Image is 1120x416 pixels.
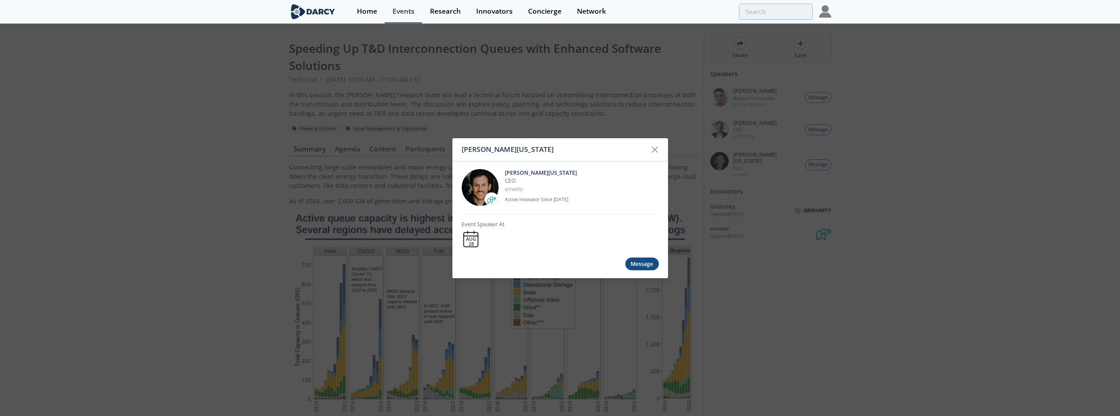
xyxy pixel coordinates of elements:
[357,8,377,15] div: Home
[462,230,480,248] img: calendar-blank.svg
[625,258,659,270] div: Message
[528,8,562,15] div: Concierge
[393,8,415,15] div: Events
[1083,381,1111,407] iframe: chat widget
[505,196,659,203] p: Active Innovator Since [DATE]
[462,220,504,228] p: Event Speaker At
[466,242,476,247] div: 28
[819,5,831,18] img: Profile
[466,237,476,242] div: AUG
[462,169,499,206] img: 1b183925-147f-4a47-82c9-16eeeed5003c
[505,169,659,177] p: [PERSON_NAME][US_STATE]
[462,230,480,248] a: AUG 28
[487,195,496,203] img: envelio
[430,8,461,15] div: Research
[505,177,659,185] p: CEO
[577,8,606,15] div: Network
[289,4,337,19] img: logo-wide.svg
[476,8,513,15] div: Innovators
[739,4,813,20] input: Advanced Search
[505,185,523,193] a: envelio
[462,141,647,158] div: [PERSON_NAME][US_STATE]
